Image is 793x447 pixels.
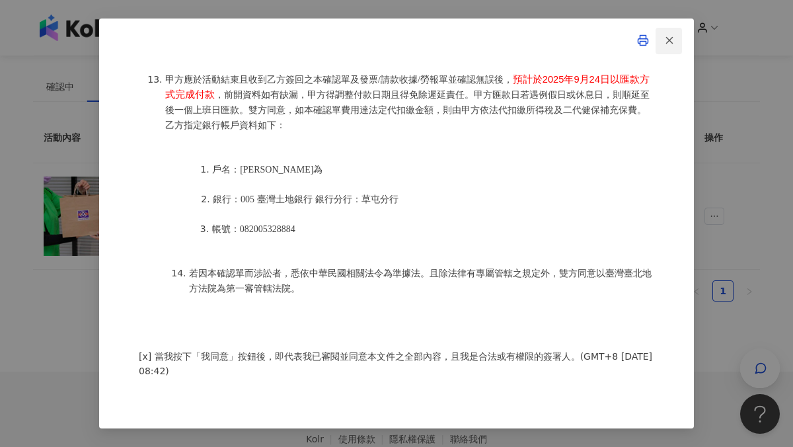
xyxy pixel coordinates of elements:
[165,75,513,85] span: 甲方應於活動結束且收到乙方簽回之本確認單及發票/請款收據/勞報單並確認無誤後，
[212,224,295,234] span: 帳號：082005328884
[139,71,654,429] div: [x] 當我按下「我同意」按鈕後，即代表我已審閱並同意本文件之全部內容，且我是合法或有權限的簽署人。(GMT+8 [DATE] 08:42)
[189,268,652,294] span: 若因本確認單而涉訟者，悉依中華民國相關法令為準據法。且除法律有專屬管轄之規定外，雙方同意以臺灣臺北地方法院為第一審管轄法院。
[315,194,398,204] span: 銀行分行：草屯分行
[213,194,313,204] span: 銀行：005 臺灣土地銀行
[165,90,650,130] span: ，前開資料如有缺漏，甲方得調整付款日期且得免除遲延責任。甲方匯款日若遇例假日或休息日，則順延至後一個上班日匯款。雙方同意，如本確認單費用達法定代扣繳金額，則由甲方依法代扣繳所得稅及二代健保補充保...
[212,165,322,175] span: 戶名：[PERSON_NAME]為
